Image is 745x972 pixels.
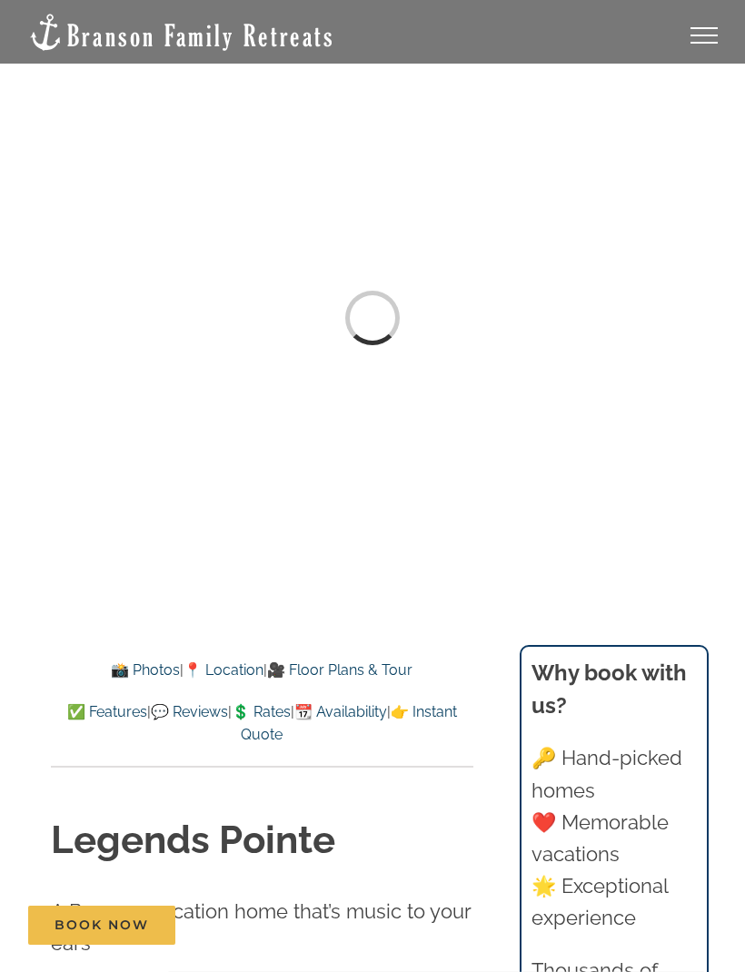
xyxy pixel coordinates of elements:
[111,661,180,679] a: 📸 Photos
[51,814,473,868] h1: Legends Pointe
[184,661,263,679] a: 📍 Location
[151,703,228,720] a: 💬 Reviews
[531,657,696,722] h3: Why book with us?
[51,700,473,747] p: | | | |
[232,703,291,720] a: 💲 Rates
[28,906,175,945] a: Book Now
[267,661,412,679] a: 🎥 Floor Plans & Tour
[339,284,405,351] div: Loading...
[51,659,473,682] p: | |
[27,12,335,53] img: Branson Family Retreats Logo
[294,703,387,720] a: 📆 Availability
[531,742,696,934] p: 🔑 Hand-picked homes ❤️ Memorable vacations 🌟 Exceptional experience
[67,703,147,720] a: ✅ Features
[55,917,149,933] span: Book Now
[668,27,740,44] a: Toggle Menu
[51,899,471,955] span: A Branson vacation home that’s music to your ears
[241,703,457,744] a: 👉 Instant Quote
